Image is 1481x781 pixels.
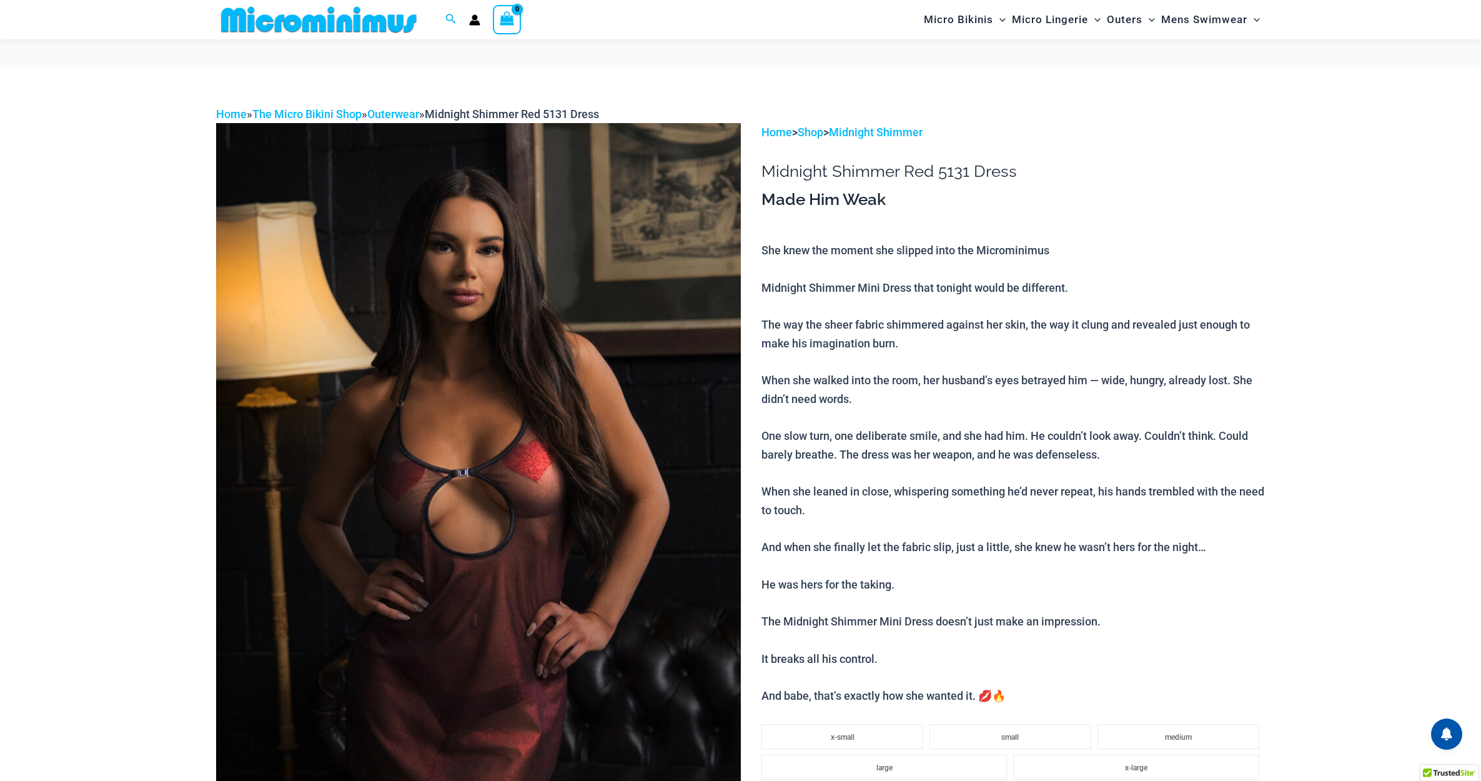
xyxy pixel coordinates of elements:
span: x-small [831,733,854,742]
a: Micro BikinisMenu ToggleMenu Toggle [921,4,1009,36]
a: Search icon link [445,12,457,27]
img: MM SHOP LOGO FLAT [216,6,422,34]
li: large [761,755,1007,780]
span: medium [1165,733,1192,742]
h1: Midnight Shimmer Red 5131 Dress [761,162,1265,181]
span: Menu Toggle [1088,4,1101,36]
li: x-small [761,724,923,749]
a: Micro LingerieMenu ToggleMenu Toggle [1009,4,1104,36]
a: Outerwear [367,107,419,121]
p: > > [761,123,1265,142]
li: medium [1097,724,1259,749]
a: Shop [798,126,823,139]
span: Mens Swimwear [1161,4,1247,36]
span: Micro Lingerie [1012,4,1088,36]
span: small [1001,733,1019,742]
span: Menu Toggle [1247,4,1260,36]
a: Account icon link [469,14,480,26]
a: Home [216,107,247,121]
p: She knew the moment she slipped into the Microminimus Midnight Shimmer Mini Dress that tonight wo... [761,241,1265,705]
span: » » » [216,107,599,121]
span: x-large [1125,764,1147,772]
span: Menu Toggle [993,4,1006,36]
span: large [876,764,893,772]
a: Home [761,126,792,139]
span: Outers [1107,4,1142,36]
li: small [929,724,1091,749]
a: OutersMenu ToggleMenu Toggle [1104,4,1158,36]
h3: Made Him Weak [761,189,1265,211]
a: View Shopping Cart, empty [493,5,522,34]
a: Midnight Shimmer [829,126,923,139]
nav: Site Navigation [919,2,1266,37]
a: The Micro Bikini Shop [252,107,362,121]
span: Micro Bikinis [924,4,993,36]
a: Mens SwimwearMenu ToggleMenu Toggle [1158,4,1263,36]
span: Midnight Shimmer Red 5131 Dress [425,107,599,121]
li: x-large [1013,755,1259,780]
span: Menu Toggle [1142,4,1155,36]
